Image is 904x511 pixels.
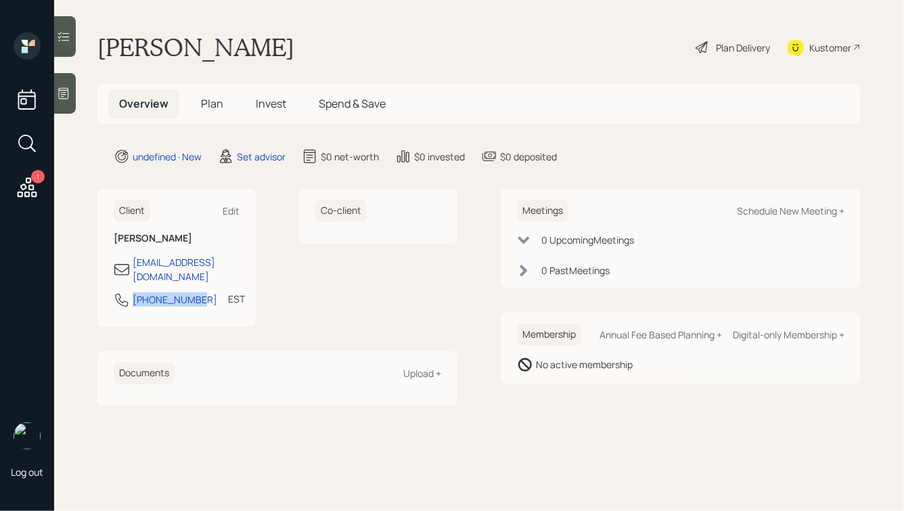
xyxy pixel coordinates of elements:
span: Overview [119,96,168,111]
h1: [PERSON_NAME] [97,32,294,62]
h6: Meetings [517,200,568,222]
div: $0 net-worth [321,150,379,164]
div: Annual Fee Based Planning + [600,328,722,341]
h6: Documents [114,362,175,384]
div: Kustomer [809,41,851,55]
div: Log out [11,466,43,479]
div: 1 [31,170,45,183]
h6: Co-client [315,200,367,222]
h6: Client [114,200,150,222]
div: 0 Upcoming Meeting s [541,233,634,247]
span: Spend & Save [319,96,386,111]
div: Upload + [403,367,441,380]
h6: Membership [517,324,581,346]
div: 0 Past Meeting s [541,263,610,277]
span: Plan [201,96,223,111]
div: $0 invested [414,150,465,164]
div: EST [228,292,245,306]
h6: [PERSON_NAME] [114,233,240,244]
div: Plan Delivery [716,41,770,55]
div: Schedule New Meeting + [737,204,844,217]
div: No active membership [536,357,633,372]
span: Invest [256,96,286,111]
div: Digital-only Membership + [733,328,844,341]
div: Set advisor [237,150,286,164]
div: $0 deposited [500,150,557,164]
img: hunter_neumayer.jpg [14,422,41,449]
div: undefined · New [133,150,202,164]
div: [PHONE_NUMBER] [133,292,217,307]
div: [EMAIL_ADDRESS][DOMAIN_NAME] [133,255,240,284]
div: Edit [223,204,240,217]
